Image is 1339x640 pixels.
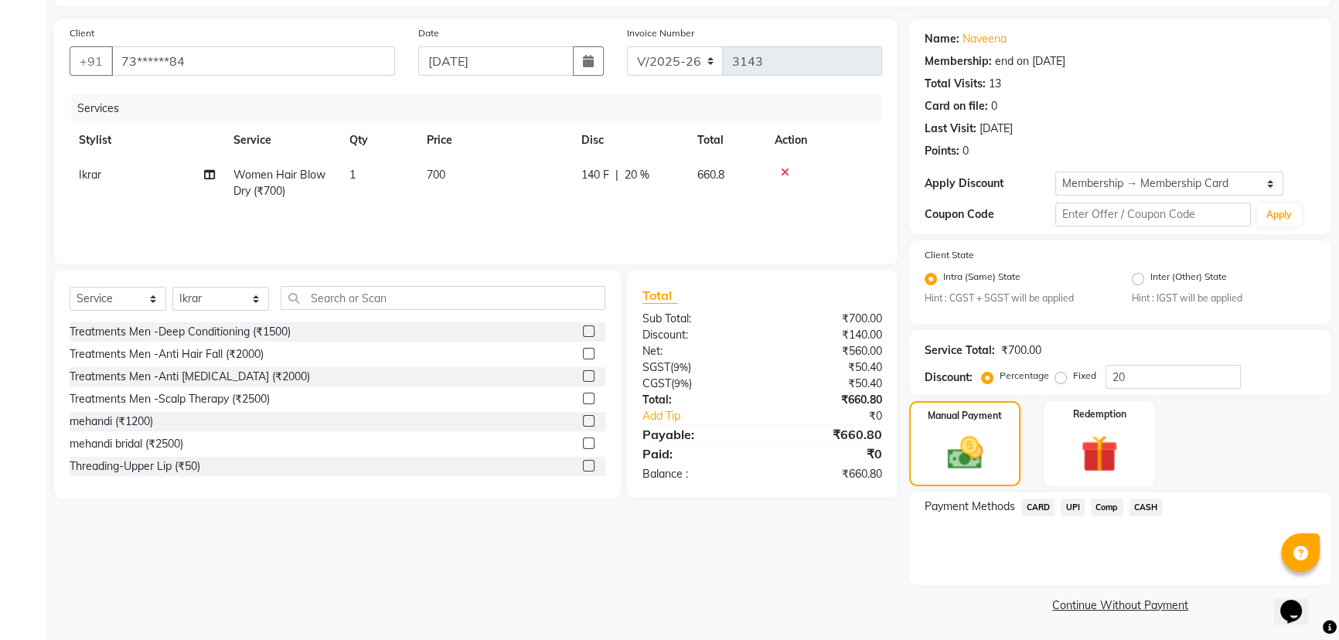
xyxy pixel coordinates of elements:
[912,597,1328,614] a: Continue Without Payment
[572,123,688,158] th: Disc
[925,369,973,386] div: Discount:
[631,425,762,444] div: Payable:
[762,444,894,463] div: ₹0
[1274,578,1324,625] iframe: chat widget
[642,360,670,374] span: SGST
[642,288,678,304] span: Total
[70,414,153,430] div: mehandi (₹1200)
[70,123,224,158] th: Stylist
[627,26,694,40] label: Invoice Number
[340,123,417,158] th: Qty
[224,123,340,158] th: Service
[925,53,992,70] div: Membership:
[697,168,724,182] span: 660.8
[1061,499,1085,516] span: UPI
[980,121,1013,137] div: [DATE]
[1001,342,1041,359] div: ₹700.00
[674,377,689,390] span: 9%
[70,46,113,76] button: +91
[1073,407,1126,421] label: Redemption
[79,168,101,182] span: Ikrar
[631,466,762,482] div: Balance :
[427,168,445,182] span: 700
[349,168,356,182] span: 1
[111,46,395,76] input: Search by Name/Mobile/Email/Code
[417,123,572,158] th: Price
[642,376,671,390] span: CGST
[762,343,894,359] div: ₹560.00
[925,206,1055,223] div: Coupon Code
[936,432,994,473] img: _cash.svg
[762,376,894,392] div: ₹50.40
[625,167,649,183] span: 20 %
[673,361,688,373] span: 9%
[615,167,618,183] span: |
[233,168,325,198] span: Women Hair Blow Dry (₹700)
[631,392,762,408] div: Total:
[762,392,894,408] div: ₹660.80
[925,76,986,92] div: Total Visits:
[581,167,609,183] span: 140 F
[762,327,894,343] div: ₹140.00
[991,98,997,114] div: 0
[70,436,183,452] div: mehandi bridal (₹2500)
[925,342,995,359] div: Service Total:
[418,26,439,40] label: Date
[925,143,959,159] div: Points:
[1000,369,1049,383] label: Percentage
[281,286,605,310] input: Search or Scan
[925,499,1015,515] span: Payment Methods
[631,408,785,424] a: Add Tip
[631,311,762,327] div: Sub Total:
[925,98,988,114] div: Card on file:
[943,270,1020,288] label: Intra (Same) State
[70,458,200,475] div: Threading-Upper Lip (₹50)
[925,31,959,47] div: Name:
[70,391,270,407] div: Treatments Men -Scalp Therapy (₹2500)
[989,76,1001,92] div: 13
[1055,203,1251,226] input: Enter Offer / Coupon Code
[631,444,762,463] div: Paid:
[70,324,291,340] div: Treatments Men -Deep Conditioning (₹1500)
[762,466,894,482] div: ₹660.80
[765,123,882,158] th: Action
[925,291,1109,305] small: Hint : CGST + SGST will be applied
[1257,203,1301,226] button: Apply
[995,53,1065,70] div: end on [DATE]
[70,369,310,385] div: Treatments Men -Anti [MEDICAL_DATA] (₹2000)
[1069,431,1129,477] img: _gift.svg
[70,26,94,40] label: Client
[925,121,976,137] div: Last Visit:
[928,409,1002,423] label: Manual Payment
[1129,499,1163,516] span: CASH
[71,94,894,123] div: Services
[631,327,762,343] div: Discount:
[762,359,894,376] div: ₹50.40
[1150,270,1227,288] label: Inter (Other) State
[70,346,264,363] div: Treatments Men -Anti Hair Fall (₹2000)
[1132,291,1316,305] small: Hint : IGST will be applied
[762,311,894,327] div: ₹700.00
[631,343,762,359] div: Net:
[1091,499,1123,516] span: Comp
[925,175,1055,192] div: Apply Discount
[1021,499,1055,516] span: CARD
[925,248,974,262] label: Client State
[784,408,894,424] div: ₹0
[631,359,762,376] div: ( )
[963,31,1007,47] a: Naveena
[963,143,969,159] div: 0
[631,376,762,392] div: ( )
[1073,369,1096,383] label: Fixed
[688,123,765,158] th: Total
[762,425,894,444] div: ₹660.80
